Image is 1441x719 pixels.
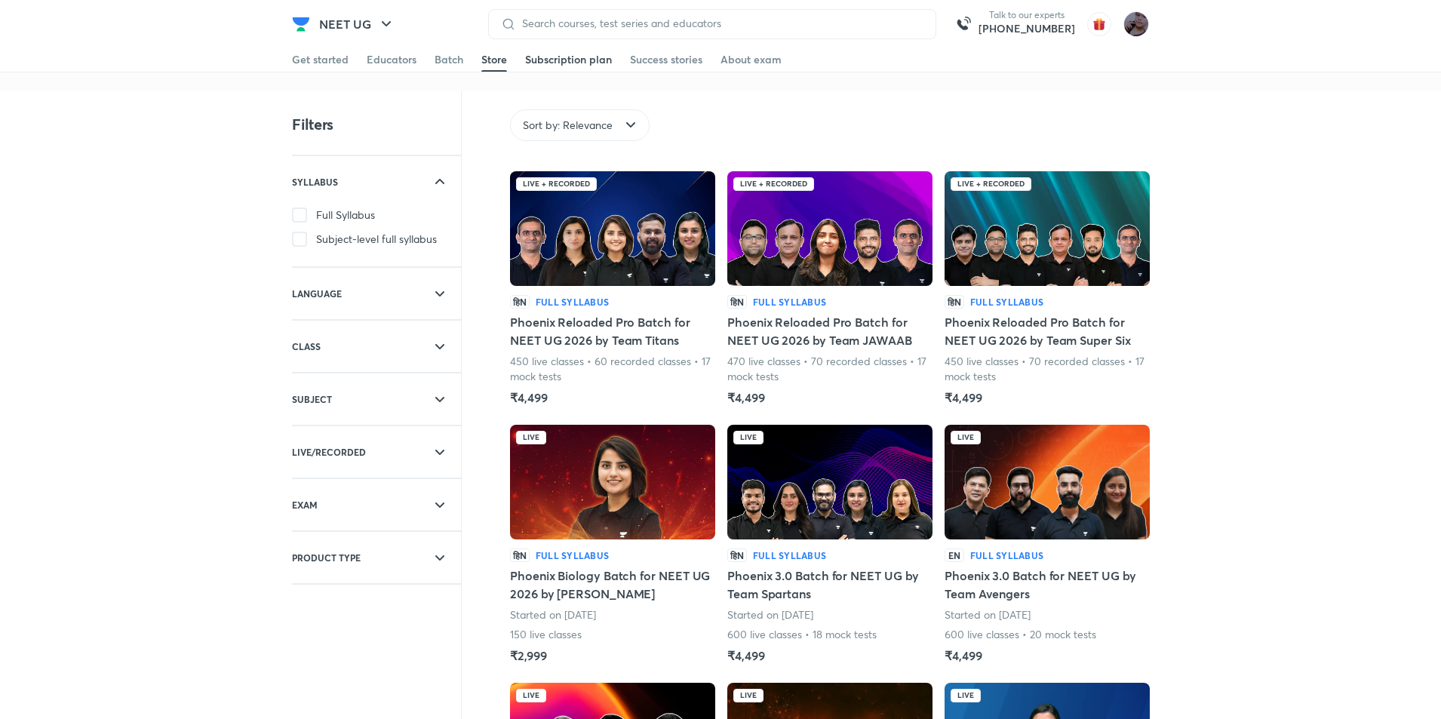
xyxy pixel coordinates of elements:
[435,48,463,72] a: Batch
[510,389,548,407] h5: ₹4,499
[516,17,923,29] input: Search courses, test series and educators
[536,548,609,562] h6: Full Syllabus
[316,207,375,223] span: Full Syllabus
[292,497,318,512] h6: EXAM
[945,295,964,309] p: हिN
[510,647,547,665] h5: ₹2,999
[292,339,321,354] h6: CLASS
[727,354,933,384] p: 470 live classes • 70 recorded classes • 17 mock tests
[510,425,715,539] img: Batch Thumbnail
[727,389,765,407] h5: ₹4,499
[945,425,1150,539] img: Batch Thumbnail
[292,52,349,67] div: Get started
[292,286,342,301] h6: LANGUAGE
[1123,11,1149,37] img: Sakshi khg Choudhary
[720,48,782,72] a: About exam
[310,9,404,39] button: NEET UG
[630,52,702,67] div: Success stories
[951,177,1031,191] div: Live + Recorded
[970,548,1043,562] h6: Full Syllabus
[727,295,747,309] p: हिN
[510,354,715,384] p: 450 live classes • 60 recorded classes • 17 mock tests
[367,48,416,72] a: Educators
[733,689,764,702] div: Live
[753,548,826,562] h6: Full Syllabus
[510,627,582,642] p: 150 live classes
[948,9,979,39] img: call-us
[945,607,1031,622] p: Started on [DATE]
[292,444,366,459] h6: LIVE/RECORDED
[292,392,332,407] h6: SUBJECT
[945,171,1150,286] img: Batch Thumbnail
[523,118,613,133] span: Sort by: Relevance
[510,607,596,622] p: Started on [DATE]
[951,689,981,702] div: Live
[1087,12,1111,36] img: avatar
[510,171,715,286] img: Batch Thumbnail
[945,647,982,665] h5: ₹4,499
[727,627,877,642] p: 600 live classes • 18 mock tests
[720,52,782,67] div: About exam
[753,295,826,309] h6: Full Syllabus
[525,48,612,72] a: Subscription plan
[727,567,933,603] h5: Phoenix 3.0 Batch for NEET UG by Team Spartans
[945,567,1150,603] h5: Phoenix 3.0 Batch for NEET UG by Team Avengers
[292,115,333,134] h4: Filters
[510,295,530,309] p: हिN
[536,295,609,309] h6: Full Syllabus
[316,232,437,247] span: Subject-level full syllabus
[516,431,546,444] div: Live
[516,177,597,191] div: Live + Recorded
[945,548,964,562] p: EN
[510,313,715,349] h5: Phoenix Reloaded Pro Batch for NEET UG 2026 by Team Titans
[510,548,530,562] p: हिN
[970,295,1043,309] h6: Full Syllabus
[292,15,310,33] img: Company Logo
[292,550,361,565] h6: PRODUCT TYPE
[979,9,1075,21] p: Talk to our experts
[630,48,702,72] a: Success stories
[727,647,765,665] h5: ₹4,499
[367,52,416,67] div: Educators
[945,354,1150,384] p: 450 live classes • 70 recorded classes • 17 mock tests
[481,52,507,67] div: Store
[733,431,764,444] div: Live
[435,52,463,67] div: Batch
[727,171,933,286] img: Batch Thumbnail
[945,313,1150,349] h5: Phoenix Reloaded Pro Batch for NEET UG 2026 by Team Super Six
[292,48,349,72] a: Get started
[481,48,507,72] a: Store
[292,174,338,189] h6: SYLLABUS
[727,548,747,562] p: हिN
[727,425,933,539] img: Batch Thumbnail
[510,567,715,603] h5: Phoenix Biology Batch for NEET UG 2026 by [PERSON_NAME]
[516,689,546,702] div: Live
[945,389,982,407] h5: ₹4,499
[945,627,1097,642] p: 600 live classes • 20 mock tests
[525,52,612,67] div: Subscription plan
[951,431,981,444] div: Live
[727,607,813,622] p: Started on [DATE]
[979,21,1075,36] a: [PHONE_NUMBER]
[727,313,933,349] h5: Phoenix Reloaded Pro Batch for NEET UG 2026 by Team JAWAAB
[733,177,814,191] div: Live + Recorded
